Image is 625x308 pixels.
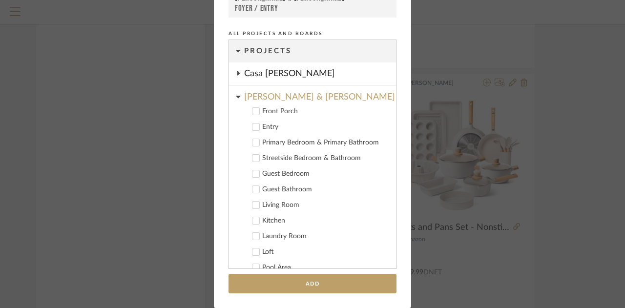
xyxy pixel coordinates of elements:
[262,170,388,178] div: Guest Bedroom
[235,3,390,13] div: Foyer / Entry
[262,123,388,131] div: Entry
[229,29,396,38] div: All Projects and Boards
[262,201,388,209] div: Living Room
[244,62,396,85] div: Casa [PERSON_NAME]
[262,217,388,225] div: Kitchen
[229,274,396,294] button: Add
[262,248,388,256] div: Loft
[262,264,388,272] div: Pool Area
[244,40,396,62] div: Projects
[262,232,388,241] div: Laundry Room
[244,86,396,103] div: [PERSON_NAME] & [PERSON_NAME]
[262,185,388,194] div: Guest Bathroom
[262,139,388,147] div: Primary Bedroom & Primary Bathroom
[262,107,388,116] div: Front Porch
[262,154,388,163] div: Streetside Bedroom & Bathroom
